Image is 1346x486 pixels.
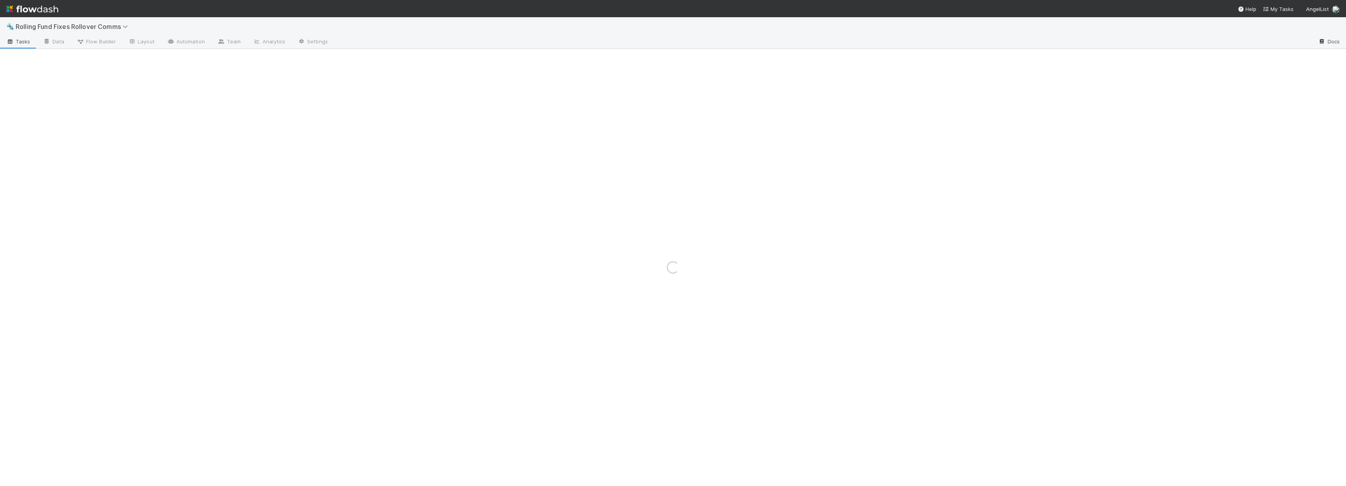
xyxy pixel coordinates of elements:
[6,38,31,45] span: Tasks
[37,36,70,48] a: Data
[292,36,334,48] a: Settings
[122,36,161,48] a: Layout
[1263,5,1294,13] a: My Tasks
[1332,5,1340,13] img: avatar_e8864cf0-19e8-4fe1-83d1-96e6bcd27180.png
[1312,36,1346,48] a: Docs
[16,23,132,30] span: Rolling Fund Fixes Rollover Comms
[247,36,292,48] a: Analytics
[77,38,116,45] span: Flow Builder
[6,23,14,30] span: 🔩
[161,36,211,48] a: Automation
[211,36,247,48] a: Team
[6,2,58,16] img: logo-inverted-e16ddd16eac7371096b0.svg
[1263,6,1294,12] span: My Tasks
[1238,5,1256,13] div: Help
[70,36,122,48] a: Flow Builder
[1306,6,1329,12] span: AngelList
